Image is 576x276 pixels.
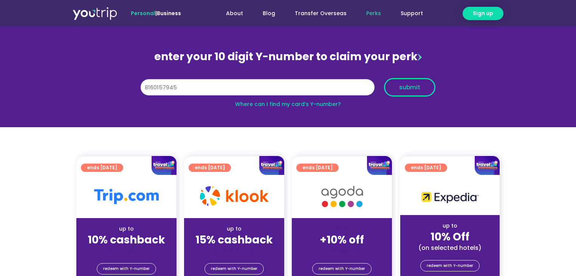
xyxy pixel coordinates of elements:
span: submit [399,84,420,90]
a: Blog [253,6,285,20]
div: (for stays only) [190,247,278,255]
a: Where can I find my card’s Y-number? [235,100,341,108]
span: up to [335,225,349,232]
div: (for stays only) [298,247,386,255]
input: 10 digit Y-number (e.g. 8123456789) [141,79,375,96]
span: redeem with Y-number [319,264,365,274]
a: redeem with Y-number [97,263,156,274]
a: Transfer Overseas [285,6,356,20]
div: (for stays only) [82,247,170,255]
strong: 10% Off [430,229,469,244]
strong: +10% off [320,232,364,247]
nav: Menu [201,6,433,20]
a: Support [391,6,433,20]
a: redeem with Y-number [204,263,264,274]
div: enter your 10 digit Y-number to claim your perk [137,47,439,67]
span: Personal [131,9,155,17]
a: About [216,6,253,20]
div: up to [190,225,278,233]
a: redeem with Y-number [312,263,372,274]
span: redeem with Y-number [427,260,473,271]
div: up to [406,222,494,230]
a: Perks [356,6,391,20]
span: redeem with Y-number [103,264,150,274]
div: (on selected hotels) [406,244,494,252]
a: redeem with Y-number [420,260,480,271]
div: up to [82,225,170,233]
span: Sign up [473,9,493,17]
strong: 15% cashback [195,232,273,247]
button: submit [384,78,435,97]
form: Y Number [141,78,435,102]
span: | [131,9,181,17]
strong: 10% cashback [88,232,165,247]
a: Business [157,9,181,17]
span: redeem with Y-number [211,264,257,274]
a: Sign up [463,7,503,20]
